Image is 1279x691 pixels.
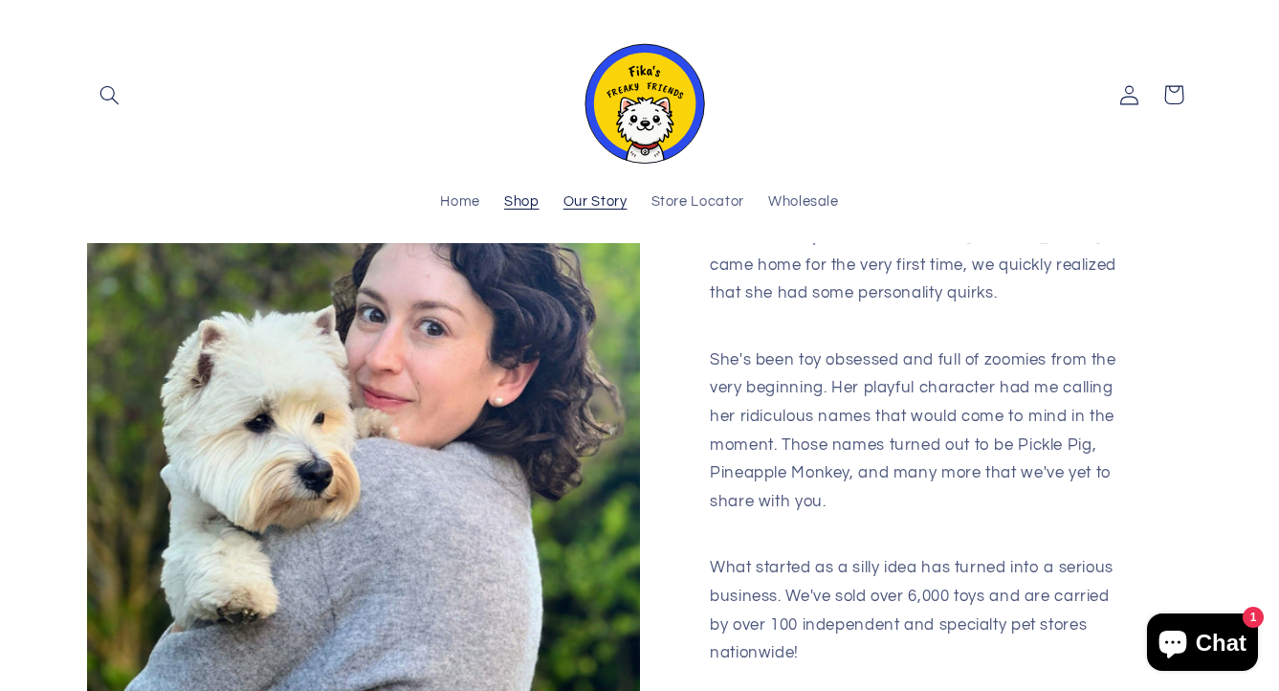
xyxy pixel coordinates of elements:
[87,73,131,117] summary: Search
[492,182,551,224] a: Shop
[573,27,707,164] img: Fika's Freaky Friends
[639,182,756,224] a: Store Locator
[756,182,850,224] a: Wholesale
[563,193,628,212] span: Our Story
[768,193,839,212] span: Wholesale
[504,193,540,212] span: Shop
[551,182,639,224] a: Our Story
[1141,613,1264,676] inbox-online-store-chat: Shopify online store chat
[565,19,715,171] a: Fika's Freaky Friends
[710,346,1122,545] p: She's been toy obsessed and full of zoomies from the very beginning. Her playful character had me...
[651,193,744,212] span: Store Locator
[429,182,493,224] a: Home
[440,193,480,212] span: Home
[710,554,1122,667] p: What started as a silly idea has turned into a serious business. We've sold over 6,000 toys and a...
[710,194,1122,336] p: [PERSON_NAME]'s Freaky Friends started in [DATE] with a few silly nicknames. When [PERSON_NAME] c...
